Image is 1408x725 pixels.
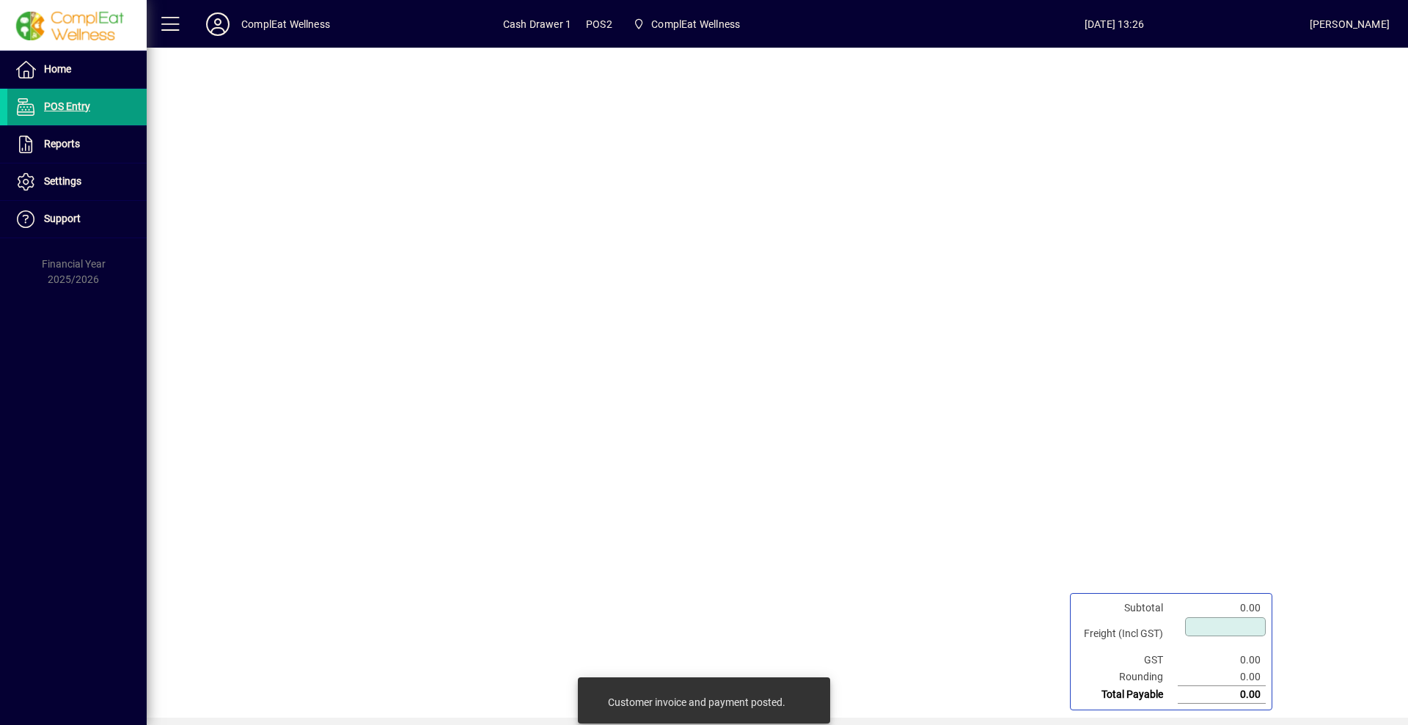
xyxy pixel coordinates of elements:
[7,201,147,238] a: Support
[1178,600,1266,617] td: 0.00
[586,12,612,36] span: POS2
[1077,617,1178,652] td: Freight (Incl GST)
[241,12,330,36] div: ComplEat Wellness
[1077,669,1178,686] td: Rounding
[1077,600,1178,617] td: Subtotal
[44,63,71,75] span: Home
[44,138,80,150] span: Reports
[1310,12,1390,36] div: [PERSON_NAME]
[608,695,785,710] div: Customer invoice and payment posted.
[1178,686,1266,704] td: 0.00
[919,12,1310,36] span: [DATE] 13:26
[651,12,740,36] span: ComplEat Wellness
[44,175,81,187] span: Settings
[44,100,90,112] span: POS Entry
[627,11,746,37] span: ComplEat Wellness
[1178,669,1266,686] td: 0.00
[7,51,147,88] a: Home
[1077,686,1178,704] td: Total Payable
[7,126,147,163] a: Reports
[1178,652,1266,669] td: 0.00
[1077,652,1178,669] td: GST
[7,163,147,200] a: Settings
[194,11,241,37] button: Profile
[44,213,81,224] span: Support
[503,12,571,36] span: Cash Drawer 1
